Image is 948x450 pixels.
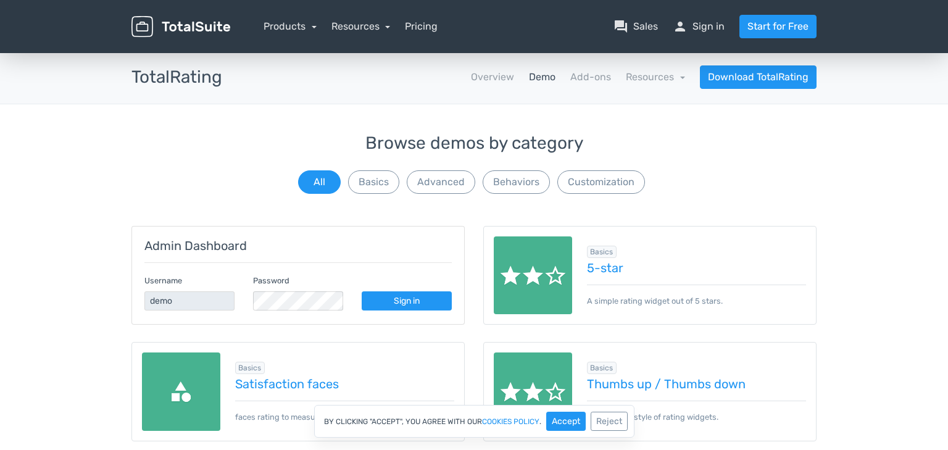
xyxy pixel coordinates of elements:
[142,352,220,431] img: categories.png
[362,291,452,310] a: Sign in
[405,19,438,34] a: Pricing
[587,401,807,423] p: A yay or nay style of rating widgets.
[235,362,265,374] span: Browse all in Basics
[235,401,455,423] p: faces rating to measure satisfaction of customers or users.
[131,68,222,87] h3: TotalRating
[144,275,182,286] label: Username
[587,246,617,258] span: Browse all in Basics
[587,261,807,275] a: 5-star
[494,236,572,315] img: rate.png
[546,412,586,431] button: Accept
[529,70,555,85] a: Demo
[471,70,514,85] a: Overview
[348,170,399,194] button: Basics
[314,405,634,438] div: By clicking "Accept", you agree with our .
[613,19,628,34] span: question_answer
[235,377,455,391] a: Satisfaction faces
[591,412,628,431] button: Reject
[587,362,617,374] span: Browse all in Basics
[570,70,611,85] a: Add-ons
[587,285,807,307] p: A simple rating widget out of 5 stars.
[407,170,475,194] button: Advanced
[700,65,817,89] a: Download TotalRating
[253,275,289,286] label: Password
[613,19,658,34] a: question_answerSales
[626,71,685,83] a: Resources
[483,170,550,194] button: Behaviors
[131,16,230,38] img: TotalSuite for WordPress
[144,239,452,252] h5: Admin Dashboard
[331,20,391,32] a: Resources
[494,352,572,431] img: rate.png
[739,15,817,38] a: Start for Free
[673,19,725,34] a: personSign in
[264,20,317,32] a: Products
[482,418,539,425] a: cookies policy
[557,170,645,194] button: Customization
[298,170,341,194] button: All
[131,134,817,153] h3: Browse demos by category
[587,377,807,391] a: Thumbs up / Thumbs down
[673,19,688,34] span: person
